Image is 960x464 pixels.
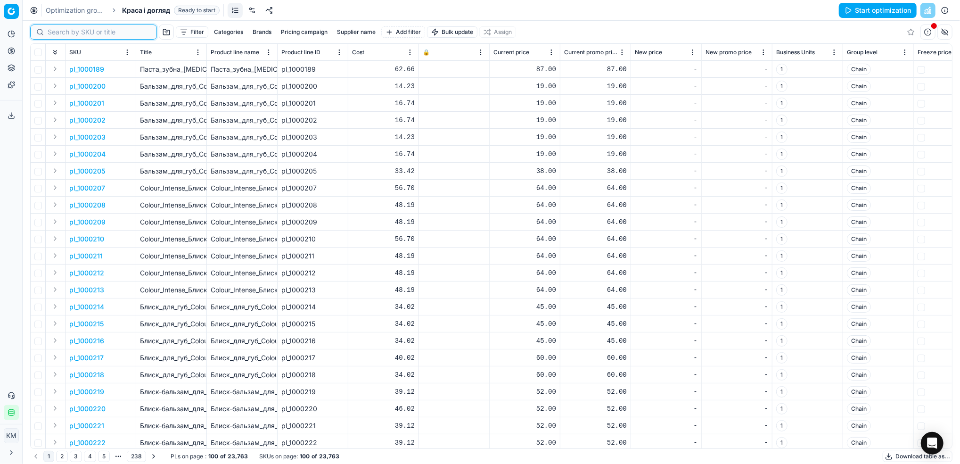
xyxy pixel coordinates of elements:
[281,319,344,329] div: pl_1000215
[69,82,106,91] p: pl_1000200
[635,234,697,244] div: -
[706,319,768,329] div: -
[706,116,768,125] div: -
[493,285,556,295] div: 64.00
[479,26,516,38] button: Assign
[776,352,788,364] span: 1
[148,451,159,462] button: Go to next page
[211,82,273,91] div: Бальзам_для_губ_Colour_Intense_Balamce_5_г_(05_манго)
[4,429,18,443] span: КM
[281,251,344,261] div: pl_1000211
[140,336,203,346] p: Блиск_для_губ_Colour_Intense_Pop_Neon_[MEDICAL_DATA]_10_мл_(03_банан)
[706,200,768,210] div: -
[706,99,768,108] div: -
[847,149,871,160] span: Chain
[69,65,104,74] button: pl_1000189
[49,420,61,431] button: Expand
[493,133,556,142] div: 19.00
[706,234,768,244] div: -
[49,182,61,193] button: Expand
[140,234,203,244] p: Colour_Intense_Блиск_для_губ__Jelly_Gloss_гдянець_відтінок_03_(шимер_персик)6_мл
[493,116,556,125] div: 19.00
[122,6,170,15] span: Краса і догляд
[564,336,627,346] div: 45.00
[706,65,768,74] div: -
[776,64,788,75] span: 1
[69,251,103,261] p: pl_1000211
[127,451,146,462] button: 238
[69,99,104,108] button: pl_1000201
[69,319,104,329] p: pl_1000215
[69,200,106,210] button: pl_1000208
[847,233,871,245] span: Chain
[564,268,627,278] div: 64.00
[49,80,61,91] button: Expand
[69,438,106,447] button: pl_1000222
[847,132,871,143] span: Chain
[49,165,61,176] button: Expand
[706,82,768,91] div: -
[776,369,788,381] span: 1
[352,116,415,125] div: 16.74
[69,149,106,159] p: pl_1000204
[635,133,697,142] div: -
[69,353,104,363] button: pl_1000217
[635,99,697,108] div: -
[776,49,815,56] span: Business Units
[140,65,203,74] p: Паста_зубна_[MEDICAL_DATA]_Triple_protection_Fresh&Minty_100_мл
[352,133,415,142] div: 14.23
[352,285,415,295] div: 48.19
[211,49,259,56] span: Product line name
[69,421,104,431] p: pl_1000221
[635,251,697,261] div: -
[4,428,19,443] button: КM
[493,166,556,176] div: 38.00
[352,353,415,363] div: 40.02
[140,116,203,125] p: Бальзам_для_губ_Colour_Intense_Balamce_5_г_(03_цитрус)
[635,319,697,329] div: -
[211,149,273,159] div: Бальзам_для_губ_Colour_Intense_Balamce_5_г_(01_ваніль)
[211,251,273,261] div: Colour_Intense_Блиск_для_губ__Jelly_Gloss_глянець_відтінок_10_(шимер_тилесний)_6_мл
[352,336,415,346] div: 34.02
[635,268,697,278] div: -
[69,302,104,312] p: pl_1000214
[847,335,871,347] span: Chain
[564,302,627,312] div: 45.00
[69,404,106,414] p: pl_1000220
[564,116,627,125] div: 19.00
[69,133,106,142] button: pl_1000203
[381,26,425,38] button: Add filter
[635,336,697,346] div: -
[776,301,788,313] span: 1
[46,6,106,15] a: Optimization groups
[427,26,477,38] button: Bulk update
[847,216,871,228] span: Chain
[211,370,273,380] div: Блиск_для_губ_Colour_Intense_Pop_Neon_[MEDICAL_DATA]_10_мл_(01_яблуко)
[69,234,104,244] button: pl_1000210
[69,285,104,295] button: pl_1000213
[564,353,627,363] div: 60.00
[140,268,203,278] p: Colour_Intense_Блиск_для_губ__Jelly_Gloss_глянець_відтінок_13_(перець)_6_мл_
[140,200,203,210] p: Colour_Intense_Блиск_для_губ__Jelly_Gloss_глянець_відтінок_06_(шимер_рожевий)_6_мл
[281,49,320,56] span: Product line ID
[140,82,203,91] p: Бальзам_для_губ_Colour_Intense_Balamce_5_г_(05_манго)
[352,251,415,261] div: 48.19
[493,268,556,278] div: 64.00
[776,318,788,330] span: 1
[847,49,878,56] span: Group level
[69,336,104,346] button: pl_1000216
[49,284,61,295] button: Expand
[493,251,556,261] div: 64.00
[249,26,275,38] button: Brands
[140,49,152,56] span: Title
[56,451,68,462] button: 2
[49,216,61,227] button: Expand
[776,199,788,211] span: 1
[281,234,344,244] div: pl_1000210
[847,267,871,279] span: Chain
[847,352,871,364] span: Chain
